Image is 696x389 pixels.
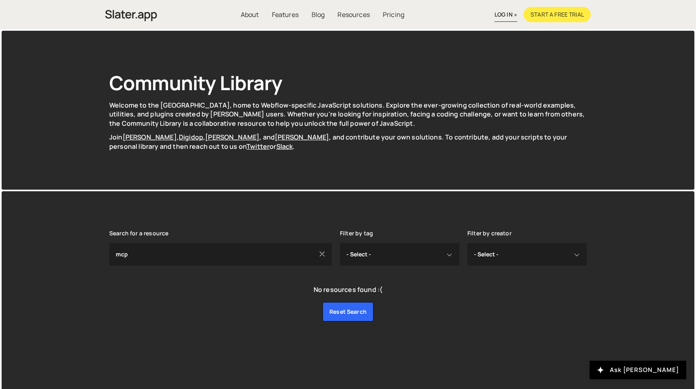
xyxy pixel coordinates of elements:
[109,243,332,266] input: Search for a resource...
[314,285,382,294] div: No resources found :(
[276,142,293,151] a: Slack
[275,133,329,142] a: [PERSON_NAME]
[105,8,157,23] img: Slater is an modern coding environment with an inbuilt AI tool. Get custom code quickly with no c...
[109,230,168,237] label: Search for a resource
[376,7,411,22] a: Pricing
[265,7,305,22] a: Features
[123,133,177,142] a: [PERSON_NAME]
[524,7,591,22] a: Start a free trial
[331,7,376,22] a: Resources
[323,302,373,321] a: Reset search
[340,230,373,237] label: Filter by tag
[305,7,331,22] a: Blog
[246,142,269,151] a: Twitter
[109,133,587,151] p: Join , , , and , and contribute your own solutions. To contribute, add your scripts to your perso...
[234,7,265,22] a: About
[467,230,511,237] label: Filter by creator
[109,101,587,128] p: Welcome to the [GEOGRAPHIC_DATA], home to Webflow-specific JavaScript solutions. Explore the ever...
[105,6,157,23] a: home
[179,133,203,142] a: Digidop
[494,8,517,22] a: log in »
[205,133,259,142] a: [PERSON_NAME]
[109,70,587,96] h1: Community Library
[590,361,686,379] button: Ask [PERSON_NAME]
